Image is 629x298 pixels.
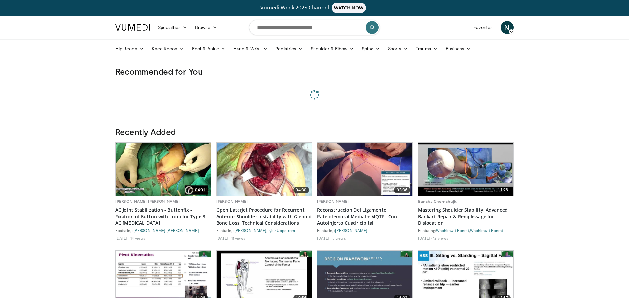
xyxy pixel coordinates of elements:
div: Featuring: [317,228,413,233]
li: [DATE] [115,236,129,241]
a: Bancha Chernchujit [418,199,457,204]
a: N [501,21,514,34]
li: [DATE] [216,236,230,241]
a: 04:01 [116,143,211,196]
a: Knee Recon [148,42,188,55]
a: [PERSON_NAME] [PERSON_NAME] [133,228,199,233]
img: VuMedi Logo [115,24,150,31]
a: Mastering Shoulder Stability: Advanced Bankart Repair & Remplissage for Dislocation [418,207,514,226]
img: c2f644dc-a967-485d-903d-283ce6bc3929.620x360_q85_upscale.jpg [116,143,211,196]
a: 11:28 [418,143,513,196]
li: 11 views [231,236,245,241]
a: [PERSON_NAME] [234,228,266,233]
span: 03:36 [394,187,410,193]
a: Wachirawit Penrat [470,228,503,233]
a: 04:30 [217,143,312,196]
a: Browse [191,21,221,34]
a: Reconstruccion Del Ligamento Patelofemoral Medial + MQTFL Con Autoinjerto Cuadricipital [317,207,413,226]
div: Featuring: [115,228,211,233]
a: Open Latarjet Procedure for Recurrent Anterior Shoulder Instability with Glenoid Bone Loss: Techn... [216,207,312,226]
a: Shoulder & Elbow [307,42,358,55]
a: Trauma [412,42,442,55]
a: AC Joint Stabilization - Buttonfix - Fixation of Button with Loop for Type 3 AC [MEDICAL_DATA] [115,207,211,226]
img: 12bfd8a1-61c9-4857-9f26-c8a25e8997c8.620x360_q85_upscale.jpg [418,143,513,196]
a: [PERSON_NAME] [317,199,349,204]
a: Spine [358,42,384,55]
a: Hand & Wrist [229,42,272,55]
a: Business [442,42,475,55]
li: [DATE] [418,236,432,241]
a: [PERSON_NAME] [216,199,248,204]
h3: Recently Added [115,127,514,137]
li: 14 views [130,236,145,241]
a: Hip Recon [111,42,148,55]
img: 2b2da37e-a9b6-423e-b87e-b89ec568d167.620x360_q85_upscale.jpg [217,143,312,196]
span: WATCH NOW [332,3,366,13]
li: 5 views [332,236,346,241]
a: Specialties [154,21,191,34]
a: [PERSON_NAME] [335,228,367,233]
li: [DATE] [317,236,331,241]
a: Sports [384,42,412,55]
span: 04:01 [192,187,208,193]
img: 48f6f21f-43ea-44b1-a4e1-5668875d038e.620x360_q85_upscale.jpg [317,143,412,196]
a: Wachirawit Penrat [436,228,469,233]
a: [PERSON_NAME] [PERSON_NAME] [115,199,180,204]
a: Favorites [469,21,497,34]
a: Foot & Ankle [188,42,230,55]
li: 12 views [433,236,448,241]
h3: Recommended for You [115,66,514,77]
a: Tyler Uppstrom [267,228,295,233]
a: Pediatrics [272,42,307,55]
div: Featuring: , [418,228,514,233]
a: Vumedi Week 2025 ChannelWATCH NOW [116,3,513,13]
div: Featuring: , [216,228,312,233]
a: 03:36 [317,143,412,196]
span: 11:28 [495,187,511,193]
input: Search topics, interventions [249,20,380,35]
span: 04:30 [293,187,309,193]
